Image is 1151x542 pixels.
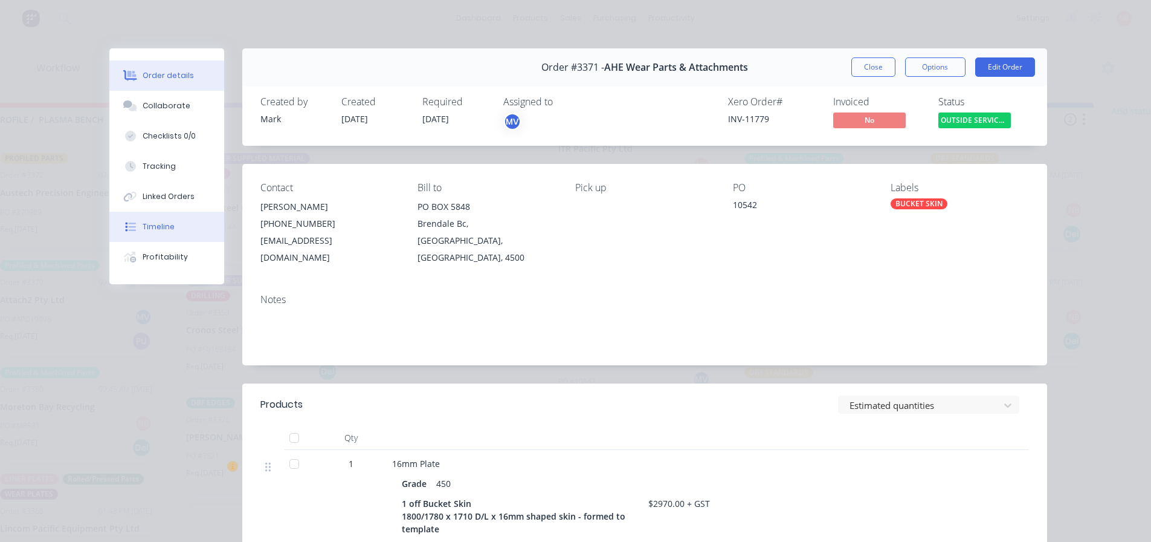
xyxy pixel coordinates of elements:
div: Labels [891,182,1029,194]
div: Invoiced [833,96,924,108]
div: Checklists 0/0 [143,131,196,142]
div: Pick up [575,182,714,194]
div: Assigned to [503,96,624,108]
button: Tracking [109,151,224,181]
button: Options [905,57,966,77]
button: Edit Order [975,57,1035,77]
button: Timeline [109,212,224,242]
div: Tracking [143,161,176,172]
div: Notes [260,294,1029,305]
span: AHE Wear Parts & Attachments [604,62,748,73]
button: Collaborate [109,91,224,121]
span: No [833,113,906,128]
div: Mark [260,113,327,125]
div: Status [938,96,1029,108]
div: Contact [260,182,399,194]
span: Order #3371 - [541,62,604,73]
div: Created by [260,96,327,108]
button: Linked Orders [109,181,224,212]
div: Collaborate [143,100,190,111]
div: BUCKET SKIN [891,198,947,209]
div: Created [341,96,408,108]
button: MV [503,113,521,131]
div: $2970.00 + GST [643,495,715,512]
div: [PERSON_NAME][PHONE_NUMBER][EMAIL_ADDRESS][DOMAIN_NAME] [260,198,399,266]
button: Order details [109,60,224,91]
div: [PERSON_NAME] [260,198,399,215]
div: Linked Orders [143,191,195,202]
div: 450 [431,475,456,492]
span: OUTSIDE SERVICE... [938,113,1011,128]
div: PO BOX 5848 [418,198,556,215]
button: OUTSIDE SERVICE... [938,113,1011,131]
div: PO [733,182,871,194]
div: [PHONE_NUMBER] [260,215,399,232]
span: 16mm Plate [392,458,440,469]
div: 10542 [733,198,871,215]
div: Qty [315,426,387,450]
div: Brendale Bc, [GEOGRAPHIC_DATA], [GEOGRAPHIC_DATA], 4500 [418,215,556,266]
button: Close [851,57,895,77]
div: Timeline [143,221,175,232]
button: Profitability [109,242,224,272]
div: 1 off Bucket Skin 1800/1780 x 1710 D/L x 16mm shaped skin - formed to template [402,495,643,538]
span: [DATE] [341,113,368,125]
div: [EMAIL_ADDRESS][DOMAIN_NAME] [260,232,399,266]
div: Order details [143,70,194,81]
div: Bill to [418,182,556,194]
div: Required [422,96,489,108]
div: INV-11779 [728,113,819,125]
div: Xero Order # [728,96,819,108]
button: Checklists 0/0 [109,121,224,151]
span: 1 [349,457,353,470]
div: PO BOX 5848Brendale Bc, [GEOGRAPHIC_DATA], [GEOGRAPHIC_DATA], 4500 [418,198,556,266]
div: Grade [402,475,431,492]
div: Profitability [143,252,188,263]
span: [DATE] [422,113,449,125]
div: Products [260,397,303,412]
